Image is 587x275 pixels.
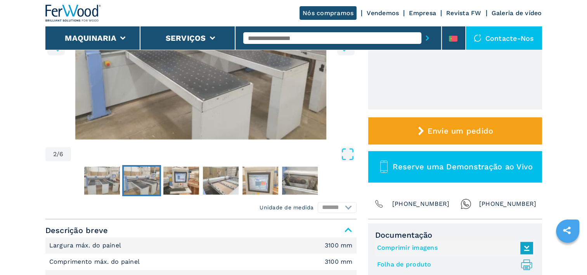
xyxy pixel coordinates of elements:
[393,162,533,171] span: Reserve uma Demonstração ao Vivo
[325,259,353,265] em: 3100 mm
[45,223,357,237] span: Descrição breve
[461,198,471,209] img: Whatsapp
[377,242,529,254] a: Comprimir imagens
[166,33,206,43] button: Serviços
[474,34,481,42] img: Contacte-nos
[49,241,123,250] p: Largura máx. do painel
[282,167,318,195] img: 2f12c02ba8899cb7a206ccc8acd08840
[45,5,101,22] img: Ferwood
[59,151,63,157] span: 6
[201,165,240,196] button: Go to Slide 4
[203,167,239,195] img: f5ffa1fa4a41c615a1bc469bb3656e4f
[492,9,542,17] a: Galeria de vídeo
[377,258,529,271] a: Folha de produto
[65,33,116,43] button: Maquinaria
[162,165,201,196] button: Go to Slide 3
[554,240,581,269] iframe: Chat
[375,230,535,240] span: Documentação
[466,26,542,50] div: Contacte-nos
[47,38,65,55] button: left-button
[479,198,537,209] span: [PHONE_NUMBER]
[281,165,319,196] button: Go to Slide 6
[241,165,280,196] button: Go to Slide 5
[392,198,450,209] span: [PHONE_NUMBER]
[368,117,542,144] button: Envie um pedido
[242,167,278,195] img: 687ab35ece4e26638dcd1316592b232e
[427,126,493,136] span: Envie um pedido
[300,6,357,20] a: Nós compramos
[84,167,120,195] img: cf006833db2748c6814ac0c21cc85b01
[73,147,354,161] button: Open Fullscreen
[409,9,436,17] a: Empresa
[374,198,384,209] img: Phone
[557,221,577,240] a: sharethis
[260,204,313,211] em: Unidade de medida
[368,151,542,183] button: Reserve uma Demonstração ao Vivo
[367,9,399,17] a: Vendemos
[57,151,59,157] span: /
[163,167,199,195] img: 387a713f792e1669f49cfe28d21fbade
[325,242,353,249] em: 3100 mm
[49,258,142,266] p: Comprimento máx. do painel
[421,29,433,47] button: submit-button
[53,151,57,157] span: 2
[83,165,121,196] button: Go to Slide 1
[122,165,161,196] button: Go to Slide 2
[124,167,159,195] img: d01f4c764186917a55f6cdca05f29de2
[446,9,481,17] a: Revista FW
[45,165,357,196] nav: Thumbnail Navigation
